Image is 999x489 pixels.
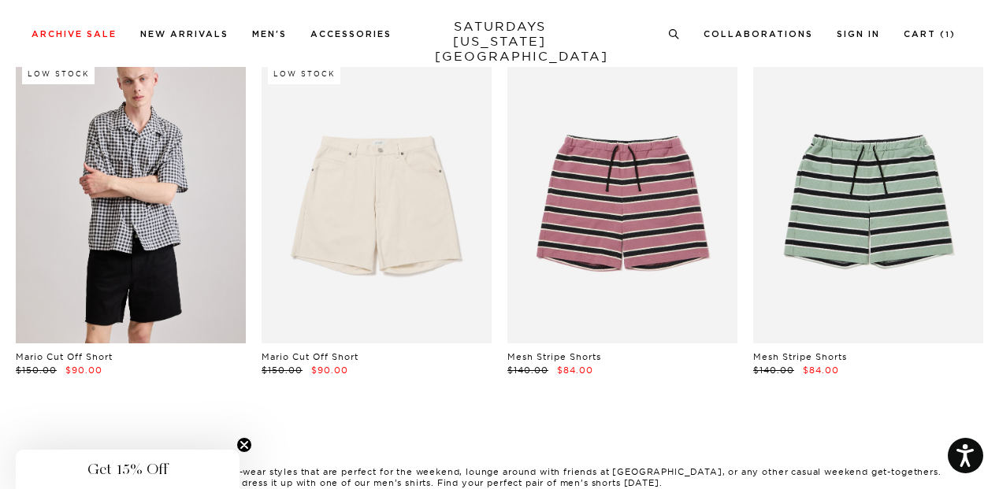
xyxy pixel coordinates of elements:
span: $140.00 [753,365,794,376]
a: New Arrivals [140,30,228,39]
a: SATURDAYS[US_STATE][GEOGRAPHIC_DATA] [435,19,565,64]
a: Mesh Stripe Shorts [507,351,601,362]
a: Collaborations [704,30,813,39]
span: $84.00 [557,365,593,376]
div: Low Stock [22,62,95,84]
div: Low Stock [268,62,340,84]
a: Cart (1) [904,30,956,39]
span: Get 15% Off [87,460,168,479]
a: Mario Cut Off Short [262,351,358,362]
span: $150.00 [262,365,303,376]
span: $140.00 [507,365,548,376]
a: Accessories [310,30,392,39]
a: Sign In [837,30,880,39]
a: Archive Sale [32,30,117,39]
a: Mesh Stripe Shorts [753,351,847,362]
span: $150.00 [16,365,57,376]
span: $90.00 [311,365,348,376]
span: $84.00 [803,365,839,376]
span: $90.00 [65,365,102,376]
div: Get 15% OffClose teaser [16,450,240,489]
a: Men's [252,30,287,39]
small: 1 [945,31,950,39]
button: Close teaser [236,437,252,453]
a: Mario Cut Off Short [16,351,113,362]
